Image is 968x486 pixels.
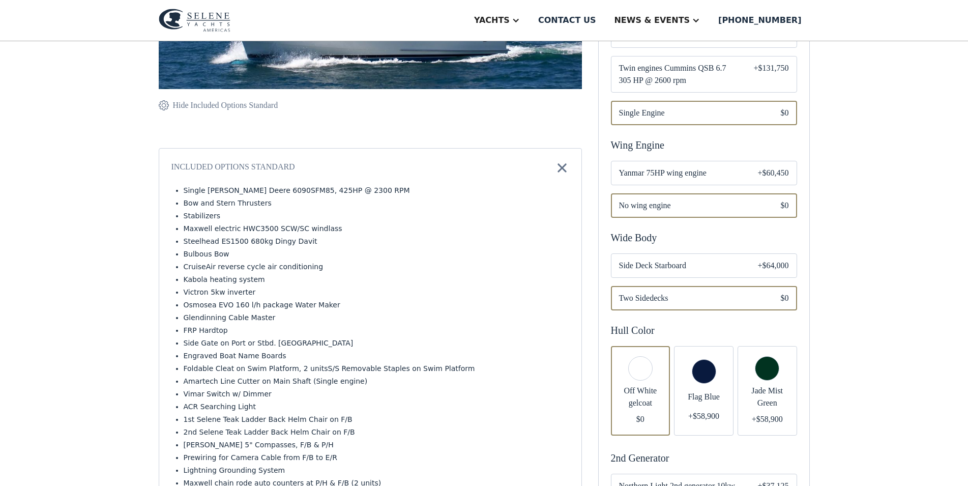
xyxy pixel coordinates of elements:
span: Twin engines Cummins QSB 6.7 305 HP @ 2600 rpm [619,62,738,87]
li: Engraved Boat Name Boards [184,351,569,361]
span: Flag Blue [682,391,725,403]
div: $0 [781,292,789,304]
div: News & EVENTS [614,14,690,26]
a: Hide Included Options Standard [159,99,278,111]
li: 2nd Selene Teak Ladder Back Helm Chair on F/B [184,427,569,438]
li: Amartech Line Cutter on Main Shaft (Single engine) [184,376,569,387]
div: Hide Included Options Standard [173,99,278,111]
div: 2nd Generator [611,450,797,466]
div: [PHONE_NUMBER] [718,14,801,26]
li: Prewiring for Camera Cable from F/B to E/R [184,452,569,463]
img: icon [159,99,169,111]
li: Single [PERSON_NAME] Deere 6090SFM85, 425HP @ 2300 RPM [184,185,569,196]
li: Kabola heating system [184,274,569,285]
span: Yanmar 75HP wing engine [619,167,742,179]
li: Maxwell electric HWC3500 SCW/SC windlass [184,223,569,234]
li: Stabilizers [184,211,569,221]
li: Osmosea EVO 160 l/h package Water Maker [184,300,569,310]
div: +$58,900 [752,413,783,425]
li: ACR Searching Light [184,402,569,412]
span: Side Deck Starboard [619,260,742,272]
span: Jade Mist Green [746,385,789,409]
img: logo [159,9,230,32]
div: Contact us [538,14,596,26]
li: Bulbous Bow [184,249,569,260]
div: +$60,450 [757,167,788,179]
div: $0 [636,413,644,425]
li: FRP Hardtop [184,325,569,336]
span: No wing engine [619,199,765,212]
li: CruiseAir reverse cycle air conditioning [184,262,569,272]
li: Glendinning Cable Master [184,312,569,323]
li: Bow and Stern Thrusters [184,198,569,209]
div: +$131,750 [753,62,788,87]
div: Hull Color [611,323,797,338]
span: Single Engine [619,107,765,119]
li: Victron 5kw inverter [184,287,569,298]
li: Foldable Cleat on Swim Platform, 2 unitsS/S Removable Staples on Swim Platform [184,363,569,374]
span: Off White gelcoat [619,385,662,409]
div: $0 [781,107,789,119]
img: icon [555,161,569,175]
div: +$58,900 [688,410,719,422]
div: +$64,000 [757,260,788,272]
span: Two Sidedecks [619,292,765,304]
li: Vimar Switch w/ Dimmer [184,389,569,399]
div: Included Options Standard [171,161,295,175]
div: Yachts [474,14,510,26]
li: Steelhead ES1500 680kg Dingy Davit [184,236,569,247]
li: Lightning Grounding System [184,465,569,476]
div: Wing Engine [611,137,797,153]
li: Side Gate on Port or Stbd. [GEOGRAPHIC_DATA] [184,338,569,349]
div: $0 [781,199,789,212]
li: [PERSON_NAME] 5" Compasses, F/B & P/H [184,440,569,450]
li: 1st Selene Teak Ladder Back Helm Chair on F/B [184,414,569,425]
div: Wide Body [611,230,797,245]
